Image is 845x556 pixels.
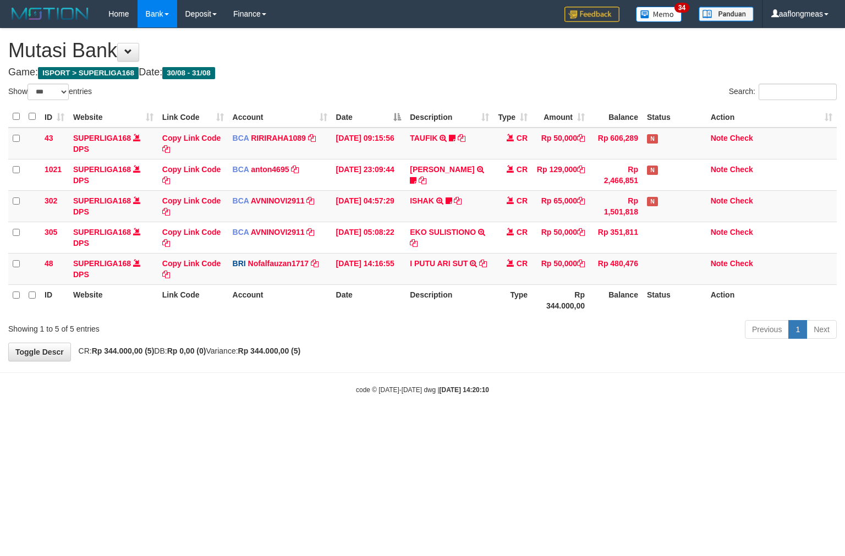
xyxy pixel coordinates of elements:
th: Description [405,284,493,316]
td: Rp 2,466,851 [589,159,643,190]
td: Rp 50,000 [532,253,589,284]
th: Type: activate to sort column ascending [493,106,532,128]
td: DPS [69,159,158,190]
a: Copy I PUTU ARI SUT to clipboard [479,259,487,268]
th: Link Code [158,284,228,316]
span: 43 [45,134,53,142]
h4: Game: Date: [8,67,837,78]
th: Website [69,284,158,316]
a: RIRIRAHA1089 [251,134,306,142]
label: Show entries [8,84,92,100]
span: 302 [45,196,57,205]
a: Copy TAUFIK to clipboard [458,134,465,142]
a: Note [711,259,728,268]
a: Copy ISHAK to clipboard [454,196,462,205]
th: Date [332,284,406,316]
a: Check [730,134,753,142]
th: Type [493,284,532,316]
td: Rp 65,000 [532,190,589,222]
a: Note [711,228,728,236]
a: SUPERLIGA168 [73,165,131,174]
th: Website: activate to sort column ascending [69,106,158,128]
td: Rp 50,000 [532,128,589,159]
a: Note [711,134,728,142]
th: Balance [589,284,643,316]
span: CR [517,165,528,174]
td: DPS [69,222,158,253]
a: Copy RIRIRAHA1089 to clipboard [308,134,316,142]
span: Has Note [647,134,658,144]
div: Showing 1 to 5 of 5 entries [8,319,344,334]
a: TAUFIK [410,134,437,142]
a: Note [711,196,728,205]
span: 48 [45,259,53,268]
th: Status [643,106,706,128]
th: Account [228,284,332,316]
a: SUPERLIGA168 [73,228,131,236]
th: Description: activate to sort column ascending [405,106,493,128]
th: ID [40,284,69,316]
span: CR [517,259,528,268]
a: Copy Link Code [162,228,221,247]
a: Toggle Descr [8,343,71,361]
span: BCA [233,228,249,236]
a: Copy AVNINOVI2911 to clipboard [306,228,314,236]
a: 1 [788,320,807,339]
td: DPS [69,190,158,222]
td: Rp 129,000 [532,159,589,190]
span: CR: DB: Variance: [73,346,301,355]
th: Action [706,284,837,316]
input: Search: [759,84,837,100]
span: BCA [233,165,249,174]
a: SUPERLIGA168 [73,196,131,205]
a: Check [730,165,753,174]
img: panduan.png [699,7,754,21]
a: Copy SRI BASUKI to clipboard [419,176,426,185]
th: Link Code: activate to sort column ascending [158,106,228,128]
th: Balance [589,106,643,128]
th: Account: activate to sort column ascending [228,106,332,128]
span: CR [517,134,528,142]
a: EKO SULISTIONO [410,228,476,236]
a: Copy Rp 65,000 to clipboard [577,196,585,205]
strong: Rp 0,00 (0) [167,346,206,355]
td: Rp 1,501,818 [589,190,643,222]
span: CR [517,196,528,205]
a: I PUTU ARI SUT [410,259,468,268]
a: Copy Nofalfauzan1717 to clipboard [311,259,319,268]
span: 30/08 - 31/08 [162,67,215,79]
td: DPS [69,128,158,159]
a: Check [730,228,753,236]
a: Next [806,320,837,339]
td: [DATE] 05:08:22 [332,222,406,253]
td: [DATE] 23:09:44 [332,159,406,190]
a: Copy Rp 50,000 to clipboard [577,228,585,236]
td: Rp 606,289 [589,128,643,159]
img: Feedback.jpg [564,7,619,22]
span: BRI [233,259,246,268]
small: code © [DATE]-[DATE] dwg | [356,386,489,394]
a: Copy Link Code [162,165,221,185]
span: 1021 [45,165,62,174]
a: Copy Rp 50,000 to clipboard [577,134,585,142]
a: [PERSON_NAME] [410,165,474,174]
td: Rp 50,000 [532,222,589,253]
a: AVNINOVI2911 [251,228,305,236]
label: Search: [729,84,837,100]
td: [DATE] 14:16:55 [332,253,406,284]
a: AVNINOVI2911 [251,196,305,205]
td: [DATE] 09:15:56 [332,128,406,159]
a: SUPERLIGA168 [73,259,131,268]
a: Copy Link Code [162,134,221,153]
th: Action: activate to sort column ascending [706,106,837,128]
span: Has Note [647,197,658,206]
th: Status [643,284,706,316]
a: Copy Link Code [162,259,221,279]
td: DPS [69,253,158,284]
th: Date: activate to sort column descending [332,106,406,128]
td: [DATE] 04:57:29 [332,190,406,222]
strong: Rp 344.000,00 (5) [92,346,155,355]
a: Check [730,196,753,205]
select: Showentries [28,84,69,100]
a: Copy Rp 50,000 to clipboard [577,259,585,268]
